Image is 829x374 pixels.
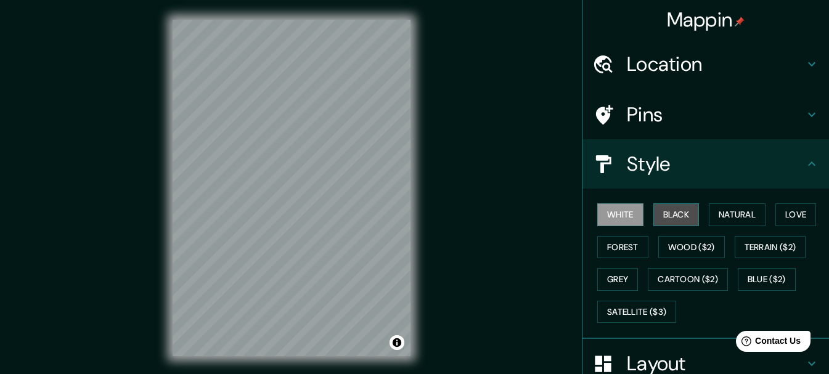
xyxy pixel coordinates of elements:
button: Cartoon ($2) [648,268,728,291]
button: Love [775,203,816,226]
h4: Pins [627,102,804,127]
iframe: Help widget launcher [719,326,815,360]
div: Style [582,139,829,189]
button: Wood ($2) [658,236,725,259]
h4: Location [627,52,804,76]
button: Black [653,203,700,226]
div: Pins [582,90,829,139]
button: Grey [597,268,638,291]
canvas: Map [173,20,410,356]
button: Blue ($2) [738,268,796,291]
button: Toggle attribution [390,335,404,350]
button: White [597,203,643,226]
div: Location [582,39,829,89]
h4: Style [627,152,804,176]
button: Terrain ($2) [735,236,806,259]
button: Forest [597,236,648,259]
h4: Mappin [667,7,745,32]
img: pin-icon.png [735,17,745,26]
button: Natural [709,203,766,226]
button: Satellite ($3) [597,301,676,323]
